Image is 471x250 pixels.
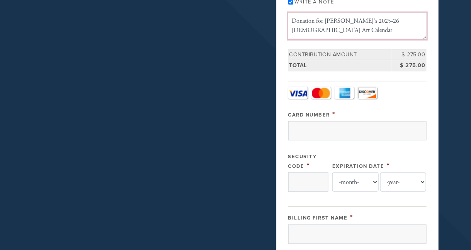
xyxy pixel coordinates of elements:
select: Expiration Date month [332,172,379,192]
span: This field is required. [387,161,390,170]
a: Amex [335,87,354,99]
td: Total [288,60,392,71]
label: Billing First Name [288,215,348,221]
label: Expiration Date [332,163,384,169]
select: Expiration Date year [380,172,427,192]
td: Contribution Amount [288,49,392,60]
td: $ 275.00 [392,60,427,71]
label: Security Code [288,154,317,169]
a: MasterCard [311,87,331,99]
a: Discover [358,87,377,99]
label: Card Number [288,112,330,118]
span: This field is required. [350,213,353,221]
a: Visa [288,87,308,99]
span: This field is required. [307,161,310,170]
span: This field is required. [333,110,336,118]
td: $ 275.00 [392,49,427,60]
